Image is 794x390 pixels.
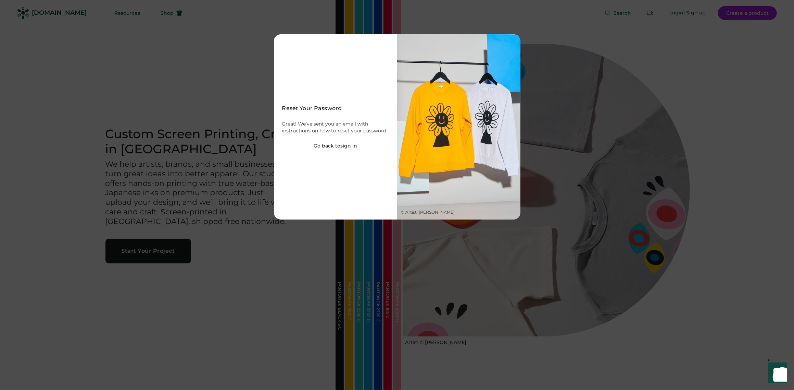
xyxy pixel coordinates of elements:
div: © Artist: [PERSON_NAME] [401,210,455,215]
img: Web-Rendered_Studio-51sRGB.jpg [397,34,520,220]
iframe: Front Chat [761,359,791,389]
div: Go back to [314,143,357,150]
u: sign in [340,143,357,149]
div: Reset Your Password [282,104,389,113]
div: Great! We've sent you an email with instructions on how to reset your password. [282,121,389,134]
